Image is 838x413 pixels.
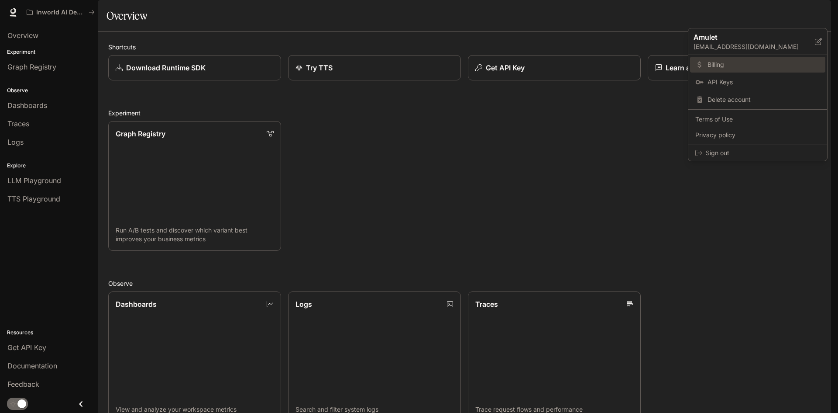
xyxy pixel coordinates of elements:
span: Terms of Use [695,115,820,124]
div: Sign out [688,145,827,161]
span: Privacy policy [695,131,820,139]
p: Amulet [694,32,801,42]
div: Amulet[EMAIL_ADDRESS][DOMAIN_NAME] [688,28,827,55]
a: Terms of Use [690,111,825,127]
a: Privacy policy [690,127,825,143]
span: Delete account [707,95,820,104]
a: Billing [690,57,825,73]
div: Delete account [690,92,825,108]
span: Sign out [706,149,820,157]
span: Billing [707,60,820,69]
a: API Keys [690,74,825,90]
p: [EMAIL_ADDRESS][DOMAIN_NAME] [694,42,815,51]
span: API Keys [707,78,820,87]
